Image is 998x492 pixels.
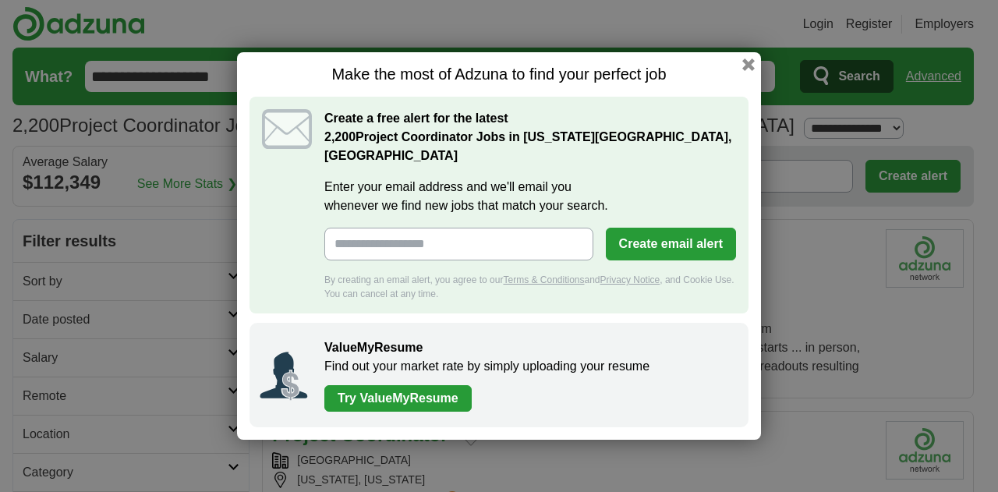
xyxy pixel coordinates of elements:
[249,65,748,84] h1: Make the most of Adzuna to find your perfect job
[324,178,736,215] label: Enter your email address and we'll email you whenever we find new jobs that match your search.
[600,274,660,285] a: Privacy Notice
[606,228,736,260] button: Create email alert
[324,338,733,357] h2: ValueMyResume
[324,130,731,162] strong: Project Coordinator Jobs in [US_STATE][GEOGRAPHIC_DATA], [GEOGRAPHIC_DATA]
[324,109,736,165] h2: Create a free alert for the latest
[324,273,736,301] div: By creating an email alert, you agree to our and , and Cookie Use. You can cancel at any time.
[503,274,584,285] a: Terms & Conditions
[324,357,733,376] p: Find out your market rate by simply uploading your resume
[324,385,472,412] a: Try ValueMyResume
[262,109,312,149] img: icon_email.svg
[324,128,356,147] span: 2,200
